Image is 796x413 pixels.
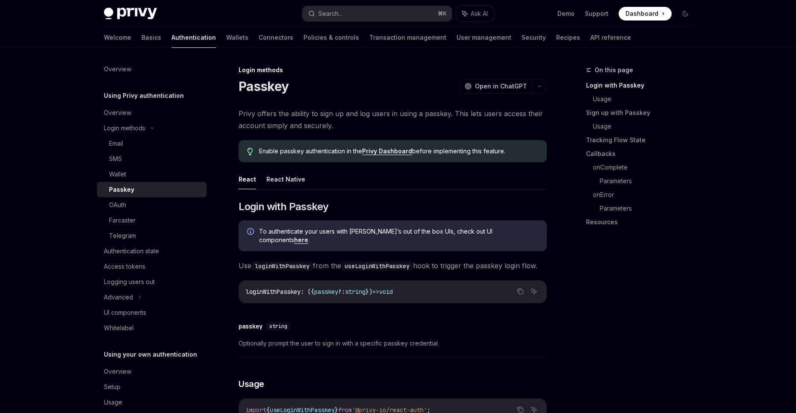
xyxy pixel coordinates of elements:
[593,92,699,106] a: Usage
[259,27,293,48] a: Connectors
[294,236,308,244] a: here
[239,260,547,272] span: Use from the hook to trigger the passkey login flow.
[97,213,206,228] a: Farcaster
[586,106,699,120] a: Sign up with Passkey
[595,65,633,75] span: On this page
[259,147,538,155] span: Enable passkey authentication in the before implementing this feature.
[97,364,206,379] a: Overview
[104,108,131,118] div: Overview
[97,228,206,243] a: Telegram
[97,259,206,274] a: Access tokens
[318,9,342,19] div: Search...
[104,261,145,272] div: Access tokens
[239,79,289,94] h1: Passkey
[97,136,206,151] a: Email
[304,27,359,48] a: Policies & controls
[341,261,413,271] code: useLoginWithPasskey
[97,151,206,167] a: SMS
[104,64,131,74] div: Overview
[97,105,206,120] a: Overview
[109,185,134,195] div: Passkey
[600,174,699,188] a: Parameters
[104,308,146,318] div: UI components
[269,323,287,330] span: string
[586,79,699,92] a: Login with Passkey
[104,277,155,287] div: Logging users out
[104,366,131,377] div: Overview
[314,288,338,296] span: passkey
[109,200,126,210] div: OAuth
[239,338,547,349] span: Optionally prompt the user to sign in with a specific passkey credential.
[239,169,256,189] button: React
[97,274,206,290] a: Logging users out
[97,243,206,259] a: Authentication state
[104,382,121,392] div: Setup
[625,9,658,18] span: Dashboard
[246,288,301,296] span: loginWithPasskey
[239,108,547,132] span: Privy offers the ability to sign up and log users in using a passkey. This lets users access thei...
[97,62,206,77] a: Overview
[369,27,446,48] a: Transaction management
[239,378,264,390] span: Usage
[301,288,314,296] span: : ({
[678,7,692,21] button: Toggle dark mode
[109,215,136,226] div: Farcaster
[586,133,699,147] a: Tracking Flow State
[457,27,511,48] a: User management
[104,397,122,407] div: Usage
[104,123,145,133] div: Login methods
[109,154,122,164] div: SMS
[142,27,161,48] a: Basics
[104,246,159,256] div: Authentication state
[372,288,379,296] span: =>
[104,292,133,302] div: Advanced
[585,9,608,18] a: Support
[586,215,699,229] a: Resources
[104,8,157,20] img: dark logo
[362,147,412,155] a: Privy Dashboard
[104,349,197,360] h5: Using your own authentication
[593,188,699,202] a: onError
[459,79,532,94] button: Open in ChatGPT
[557,9,575,18] a: Demo
[239,322,262,331] div: passkey
[97,197,206,213] a: OAuth
[251,261,313,271] code: loginWithPasskey
[104,323,134,333] div: Whitelabel
[239,66,547,74] div: Login methods
[97,182,206,197] a: Passkey
[515,286,526,297] button: Copy the contents from the code block
[471,9,488,18] span: Ask AI
[619,7,672,21] a: Dashboard
[456,6,494,21] button: Ask AI
[379,288,393,296] span: void
[266,169,305,189] button: React Native
[366,288,372,296] span: })
[97,379,206,395] a: Setup
[171,27,216,48] a: Authentication
[586,147,699,161] a: Callbacks
[239,200,328,214] span: Login with Passkey
[338,288,345,296] span: ?:
[522,27,546,48] a: Security
[475,82,527,91] span: Open in ChatGPT
[97,305,206,320] a: UI components
[345,288,366,296] span: string
[556,27,580,48] a: Recipes
[226,27,248,48] a: Wallets
[109,231,136,241] div: Telegram
[97,320,206,336] a: Whitelabel
[528,286,540,297] button: Ask AI
[104,91,184,101] h5: Using Privy authentication
[590,27,631,48] a: API reference
[97,167,206,182] a: Wallet
[259,227,538,244] span: To authenticate your users with [PERSON_NAME]’s out of the box UIs, check out UI components .
[247,148,253,155] svg: Tip
[302,6,452,21] button: Search...⌘K
[593,161,699,174] a: onComplete
[438,10,447,17] span: ⌘ K
[109,138,123,149] div: Email
[593,120,699,133] a: Usage
[109,169,126,179] div: Wallet
[247,228,256,237] svg: Info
